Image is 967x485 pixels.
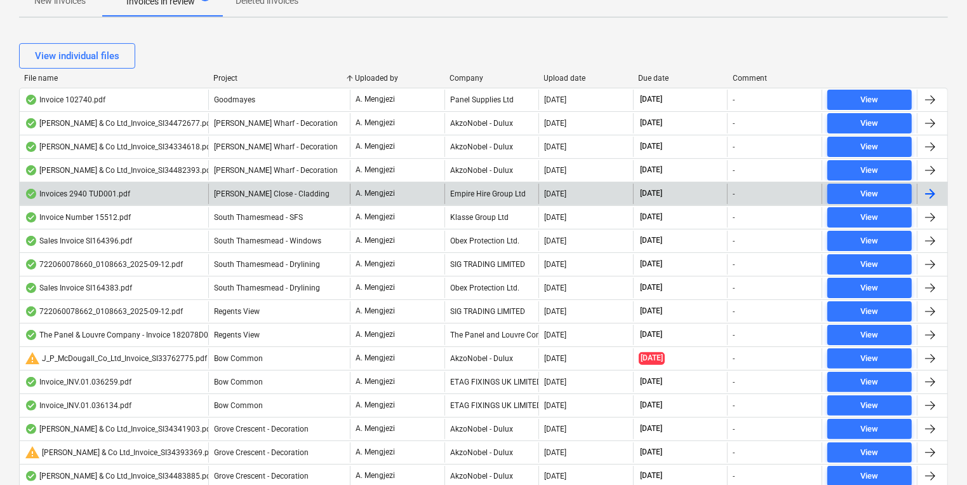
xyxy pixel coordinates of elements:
[214,189,330,198] span: Newton Close - Cladding
[861,328,879,343] div: View
[25,330,37,340] div: OCR finished
[444,184,539,204] div: Empire Hire Group Ltd
[356,94,395,105] p: A. Mengjezi
[733,401,735,410] div: -
[639,400,664,411] span: [DATE]
[861,469,879,484] div: View
[356,423,395,434] p: A. Mengjezi
[19,43,135,69] button: View individual files
[639,470,664,481] span: [DATE]
[25,471,37,481] div: OCR finished
[733,307,735,316] div: -
[444,419,539,439] div: AkzoNobel - Dulux
[214,448,309,457] span: Grove Crescent - Decoration
[827,160,912,181] button: View
[544,236,566,245] div: [DATE]
[25,424,37,434] div: OCR finished
[356,376,395,387] p: A. Mengjezi
[827,254,912,275] button: View
[827,207,912,228] button: View
[25,118,213,128] div: [PERSON_NAME] & Co Ltd_Invoice_SI34472677.pdf
[827,113,912,133] button: View
[639,352,665,364] span: [DATE]
[544,260,566,269] div: [DATE]
[544,213,566,222] div: [DATE]
[444,348,539,369] div: AkzoNobel - Dulux
[356,188,395,199] p: A. Mengjezi
[25,330,226,340] div: The Panel & Louvre Company - Invoice 182078D01.pdf
[355,74,439,83] div: Uploaded by
[638,74,723,83] div: Due date
[25,118,37,128] div: OCR finished
[25,142,213,152] div: [PERSON_NAME] & Co Ltd_Invoice_SI34334618.pdf
[214,425,309,434] span: Grove Crescent - Decoration
[733,331,735,339] div: -
[733,472,735,481] div: -
[25,377,131,387] div: Invoice_INV.01.036259.pdf
[544,119,566,128] div: [DATE]
[827,348,912,369] button: View
[25,306,37,317] div: OCR finished
[25,259,183,270] div: 722060078660_0108663_2025-09-12.pdf
[733,378,735,386] div: -
[214,166,338,175] span: Montgomery's Wharf - Decoration
[25,377,37,387] div: OCR finished
[444,137,539,157] div: AkzoNobel - Dulux
[214,142,338,151] span: Montgomery's Wharf - Decoration
[214,283,320,292] span: South Thamesmead - Drylining
[544,189,566,198] div: [DATE]
[356,212,395,222] p: A. Mengjezi
[214,354,263,363] span: Bow Common
[25,236,132,246] div: Sales Invoice SI164396.pdf
[733,213,735,222] div: -
[733,354,735,363] div: -
[639,282,664,293] span: [DATE]
[827,301,912,322] button: View
[639,118,664,128] span: [DATE]
[450,74,534,83] div: Company
[25,471,213,481] div: [PERSON_NAME] & Co Ltd_Invoice_SI34483885.pdf
[25,95,37,105] div: OCR finished
[861,446,879,460] div: View
[639,259,664,270] span: [DATE]
[861,140,879,154] div: View
[356,329,395,340] p: A. Mengjezi
[214,95,255,104] span: Goodmayes
[827,395,912,416] button: View
[544,142,566,151] div: [DATE]
[639,141,664,152] span: [DATE]
[25,306,183,317] div: 722060078662_0108663_2025-09-12.pdf
[861,187,879,202] div: View
[639,306,664,317] span: [DATE]
[25,283,37,293] div: OCR finished
[733,283,735,292] div: -
[214,119,338,128] span: Montgomery's Wharf - Decoration
[25,259,37,270] div: OCR finished
[214,260,320,269] span: South Thamesmead - Drylining
[733,425,735,434] div: -
[827,90,912,110] button: View
[444,254,539,275] div: SIG TRADING LIMITED
[827,231,912,251] button: View
[214,236,321,245] span: South Thamesmead - Windows
[544,401,566,410] div: [DATE]
[861,422,879,437] div: View
[35,48,119,64] div: View individual files
[639,235,664,246] span: [DATE]
[444,372,539,392] div: ETAG FIXINGS UK LIMITED
[639,376,664,387] span: [DATE]
[544,425,566,434] div: [DATE]
[544,354,566,363] div: [DATE]
[827,278,912,298] button: View
[25,165,37,175] div: OCR finished
[25,165,213,175] div: [PERSON_NAME] & Co Ltd_Invoice_SI34482393.pdf
[827,419,912,439] button: View
[733,95,735,104] div: -
[25,351,40,366] span: warning
[356,447,395,458] p: A. Mengjezi
[444,207,539,228] div: Klasse Group Ltd
[356,353,395,364] p: A. Mengjezi
[827,184,912,204] button: View
[639,212,664,222] span: [DATE]
[544,283,566,292] div: [DATE]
